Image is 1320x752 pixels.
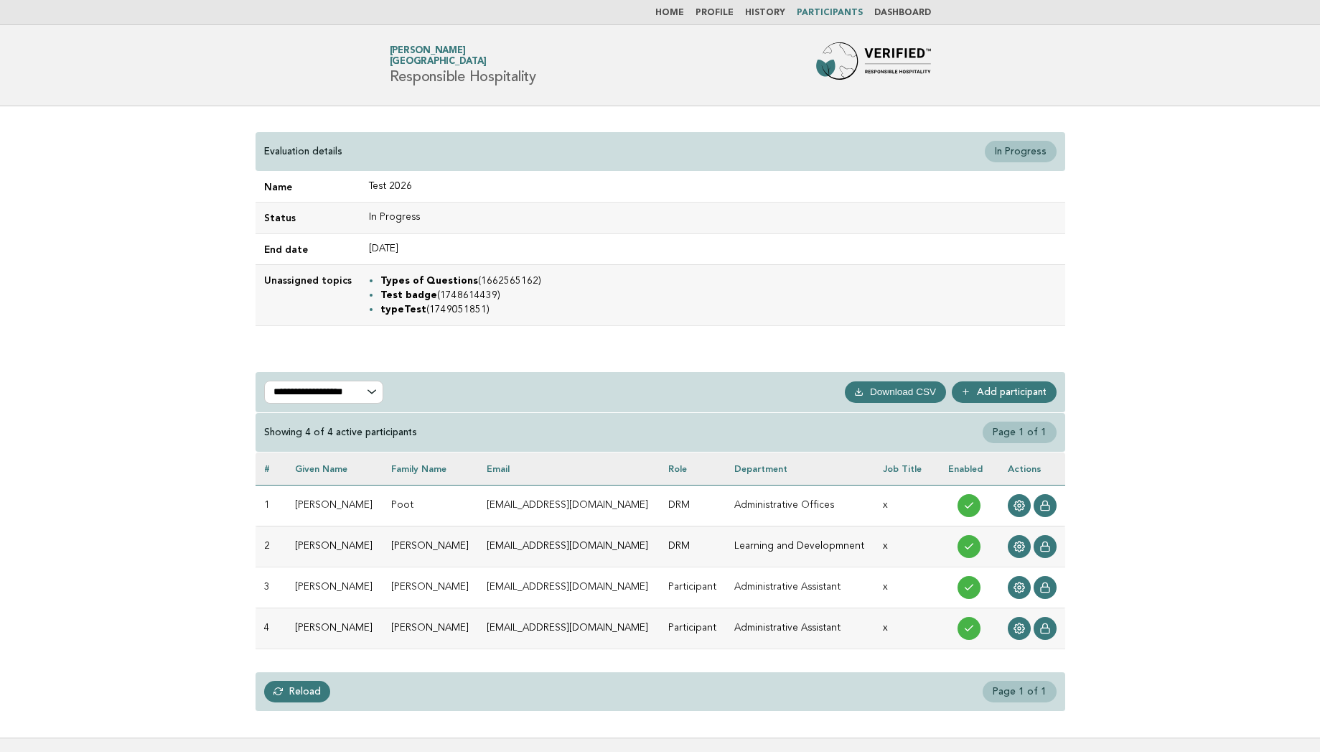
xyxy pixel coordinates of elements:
td: [PERSON_NAME] [383,526,479,567]
td: [PERSON_NAME] [286,567,383,608]
td: [EMAIL_ADDRESS][DOMAIN_NAME] [478,485,659,526]
td: [EMAIL_ADDRESS][DOMAIN_NAME] [478,567,659,608]
td: [PERSON_NAME] [286,485,383,526]
a: Reload [264,681,331,702]
a: [PERSON_NAME][GEOGRAPHIC_DATA] [390,46,487,66]
td: Administrative Assistant [726,608,875,649]
td: x [874,567,939,608]
a: Home [655,9,684,17]
th: Role [660,452,726,485]
li: (1749051851) [380,302,1057,317]
td: Learning and Developmnent [726,526,875,567]
span: [GEOGRAPHIC_DATA] [390,57,487,67]
th: Job Title [874,452,939,485]
th: Given name [286,452,383,485]
th: Email [478,452,659,485]
td: [EMAIL_ADDRESS][DOMAIN_NAME] [478,608,659,649]
a: Participants [797,9,863,17]
li: (1662565162) [380,274,1057,288]
img: Forbes Travel Guide [816,42,931,88]
td: [DATE] [360,233,1065,264]
td: DRM [660,526,726,567]
td: x [874,485,939,526]
th: # [256,452,287,485]
strong: Test badge [380,291,437,300]
td: [PERSON_NAME] [286,526,383,567]
td: Participant [660,608,726,649]
td: End date [256,233,360,264]
td: Unassigned topics [256,264,360,325]
p: Evaluation details [264,145,342,158]
strong: typeTest [380,305,426,315]
td: x [874,526,939,567]
a: Profile [696,9,734,17]
td: Poot [383,485,479,526]
th: Enabled [940,452,999,485]
td: 3 [256,567,287,608]
td: [PERSON_NAME] [383,567,479,608]
td: 4 [256,608,287,649]
td: Name [256,172,360,203]
td: 2 [256,526,287,567]
h1: Responsible Hospitality [390,47,536,84]
a: History [745,9,785,17]
a: Dashboard [874,9,931,17]
td: [PERSON_NAME] [286,608,383,649]
td: Status [256,203,360,233]
strong: Types of Questions [380,277,478,286]
td: [EMAIL_ADDRESS][DOMAIN_NAME] [478,526,659,567]
td: x [874,608,939,649]
td: 1 [256,485,287,526]
td: Test 2026 [360,172,1065,203]
td: DRM [660,485,726,526]
td: Administrative Assistant [726,567,875,608]
li: (1748614439) [380,288,1057,302]
a: Add participant [952,381,1057,403]
th: Family name [383,452,479,485]
td: Administrative Offices [726,485,875,526]
td: In Progress [360,203,1065,233]
button: Download CSV [845,381,946,403]
td: Participant [660,567,726,608]
th: Department [726,452,875,485]
div: Showing 4 of 4 active participants [264,426,417,439]
td: [PERSON_NAME] [383,608,479,649]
